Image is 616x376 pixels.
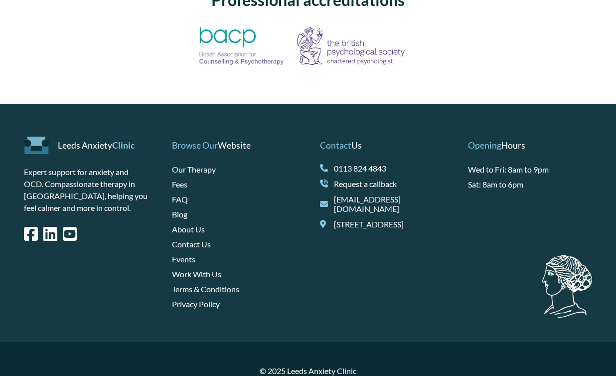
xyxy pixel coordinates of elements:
span: Clinic [112,140,135,151]
span: Browse Our [172,140,218,151]
a: Events [172,254,195,264]
img: British Psychological Society chartered psychologist [297,27,405,65]
a: Terms & Conditions [172,284,239,294]
p: Website [172,140,296,152]
span: Opening [468,140,501,151]
p: Hours [468,140,592,152]
i: YouTube [63,226,77,242]
a: Leeds AnxietyClinic [58,140,135,151]
img: British Association for Counselling and Psychotherapy member [199,27,284,65]
a: LinkedIn [43,232,57,241]
a: FAQ [172,194,188,204]
a: [EMAIL_ADDRESS][DOMAIN_NAME] [334,194,444,213]
a: Our Therapy [172,165,216,174]
a: Facebook [24,232,38,241]
a: Privacy Policy [172,299,220,309]
li: Wed to Fri: 8am to 9pm [468,164,592,176]
i: LinkedIn [43,226,57,242]
a: YouTube [63,232,77,241]
span: [STREET_ADDRESS] [334,219,444,229]
a: About Us [172,224,205,234]
a: Work With Us [172,269,221,279]
p: Us [320,140,444,152]
p: Expert support for anxiety and OCD. Compassionate therapy in [GEOGRAPHIC_DATA], helping you feel ... [24,166,148,214]
li: Sat: 8am to 6pm [468,179,592,190]
a: Blog [172,209,187,219]
span: Contact [320,140,351,151]
i: Facebook [24,226,38,242]
a: Fees [172,180,187,189]
a: 0113 824 4843 [334,164,444,173]
a: Contact Us [172,239,211,249]
a: Request a callback [334,179,444,188]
